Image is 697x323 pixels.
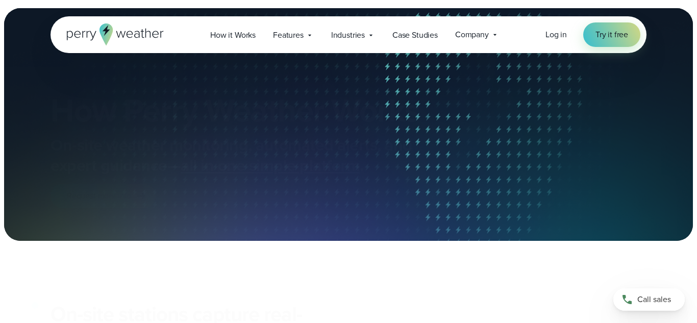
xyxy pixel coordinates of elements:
a: Case Studies [384,24,446,45]
span: Industries [331,29,365,41]
span: Case Studies [392,29,438,41]
a: How it Works [202,24,264,45]
span: Call sales [637,293,671,306]
span: Log in [545,29,567,40]
span: Features [273,29,304,41]
a: Try it free [583,22,640,47]
span: How it Works [210,29,256,41]
a: Call sales [613,288,685,311]
span: Try it free [595,29,628,41]
span: Company [455,29,489,41]
a: Log in [545,29,567,41]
